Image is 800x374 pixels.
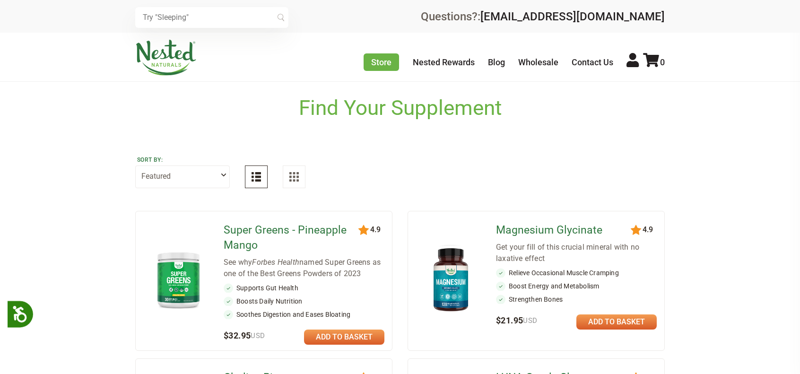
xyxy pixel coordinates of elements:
span: USD [251,331,265,340]
span: 0 [660,57,665,67]
img: Magnesium Glycinate [423,244,478,316]
a: Super Greens - Pineapple Mango [224,223,360,253]
a: Magnesium Glycinate [496,223,633,238]
em: Forbes Health [252,258,299,267]
a: Store [364,53,399,71]
img: Grid [289,172,299,182]
div: Get your fill of this crucial mineral with no laxative effect [496,242,657,264]
a: Wholesale [518,57,558,67]
label: Sort by: [137,156,228,164]
div: Questions?: [421,11,665,22]
h1: Find Your Supplement [299,96,502,120]
a: Nested Rewards [413,57,475,67]
img: Super Greens - Pineapple Mango [151,248,206,312]
li: Boost Energy and Metabolism [496,281,657,291]
span: $32.95 [224,331,265,340]
a: Blog [488,57,505,67]
span: USD [523,316,537,325]
li: Relieve Occasional Muscle Cramping [496,268,657,278]
a: 0 [643,57,665,67]
a: Contact Us [572,57,613,67]
a: [EMAIL_ADDRESS][DOMAIN_NAME] [480,10,665,23]
img: List [252,172,261,182]
img: Nested Naturals [135,40,197,76]
li: Supports Gut Health [224,283,384,293]
input: Try "Sleeping" [135,7,288,28]
li: Boosts Daily Nutrition [224,296,384,306]
div: See why named Super Greens as one of the Best Greens Powders of 2023 [224,257,384,279]
li: Strengthen Bones [496,295,657,304]
span: $21.95 [496,315,538,325]
li: Soothes Digestion and Eases Bloating [224,310,384,319]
